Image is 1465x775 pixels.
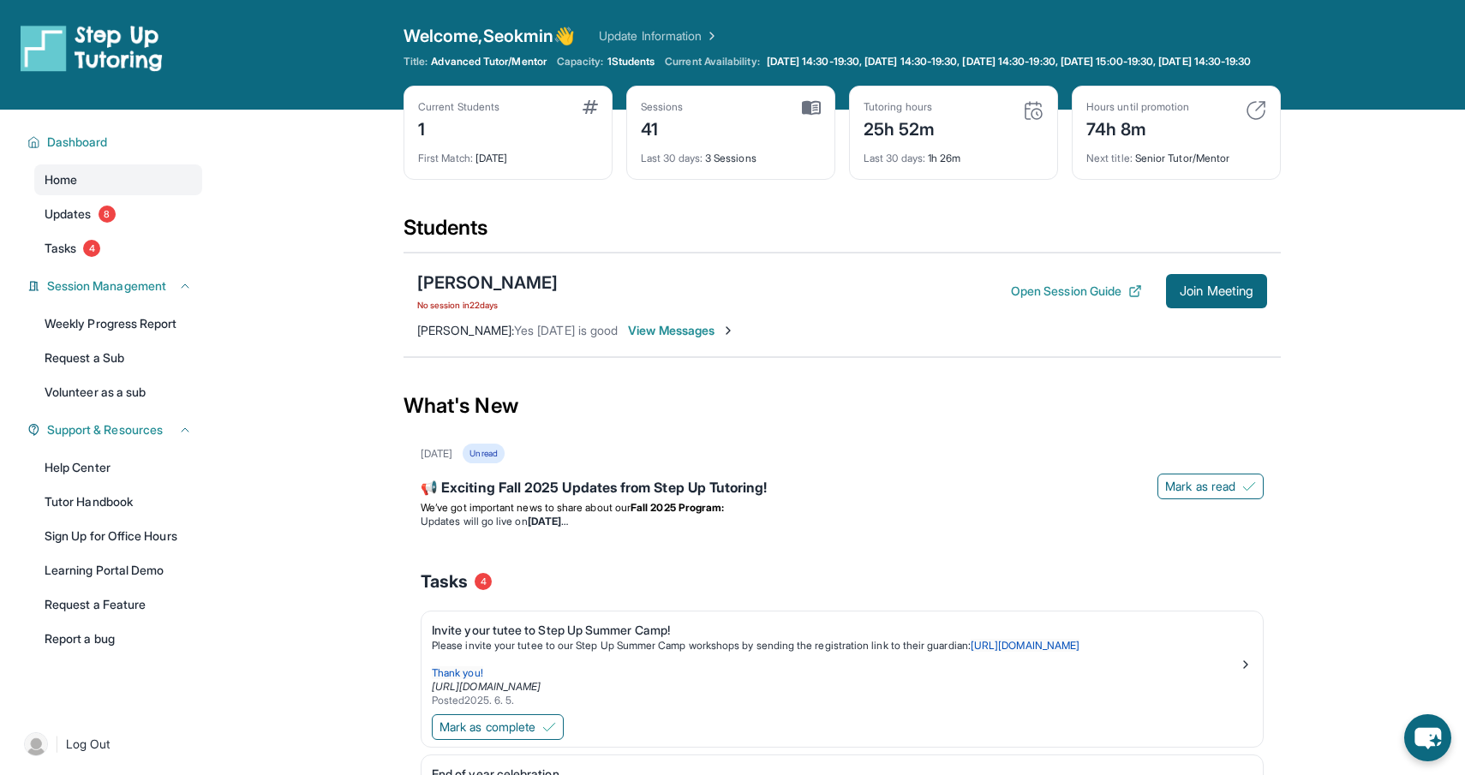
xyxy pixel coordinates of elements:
[55,734,59,754] span: |
[1011,283,1142,300] button: Open Session Guide
[17,725,202,763] a: |Log Out
[802,100,821,116] img: card
[404,55,428,69] span: Title:
[1180,286,1253,296] span: Join Meeting
[702,27,719,45] img: Chevron Right
[34,199,202,230] a: Updates8
[1086,152,1133,164] span: Next title :
[431,55,546,69] span: Advanced Tutor/Mentor
[34,343,202,373] a: Request a Sub
[864,152,925,164] span: Last 30 days :
[665,55,759,69] span: Current Availability:
[34,308,202,339] a: Weekly Progress Report
[1086,141,1266,165] div: Senior Tutor/Mentor
[21,24,163,72] img: logo
[34,452,202,483] a: Help Center
[432,680,541,693] a: [URL][DOMAIN_NAME]
[557,55,604,69] span: Capacity:
[439,718,535,736] span: Mark as complete
[418,114,499,141] div: 1
[628,322,735,339] span: View Messages
[45,206,92,223] span: Updates
[1157,474,1264,499] button: Mark as read
[99,206,116,223] span: 8
[47,134,108,151] span: Dashboard
[1246,100,1266,121] img: card
[404,368,1281,444] div: What's New
[40,277,192,295] button: Session Management
[641,152,703,164] span: Last 30 days :
[432,694,1239,707] div: Posted 2025. 6. 5.
[418,152,473,164] span: First Match :
[432,622,1239,639] div: Invite your tutee to Step Up Summer Camp!
[34,589,202,620] a: Request a Feature
[432,666,483,679] span: Thank you!
[641,100,684,114] div: Sessions
[418,100,499,114] div: Current Students
[514,323,618,337] span: Yes [DATE] is good
[1086,100,1189,114] div: Hours until promotion
[1165,478,1235,495] span: Mark as read
[404,214,1281,252] div: Students
[721,324,735,337] img: Chevron-Right
[971,639,1079,652] a: [URL][DOMAIN_NAME]
[421,477,1264,501] div: 📢 Exciting Fall 2025 Updates from Step Up Tutoring!
[47,421,163,438] span: Support & Resources
[542,720,556,734] img: Mark as complete
[421,569,468,593] span: Tasks
[45,240,76,257] span: Tasks
[432,714,564,740] button: Mark as complete
[417,298,558,312] span: No session in 22 days
[421,501,631,514] span: We’ve got important news to share about our
[45,171,77,188] span: Home
[641,114,684,141] div: 41
[583,100,598,114] img: card
[417,271,558,295] div: [PERSON_NAME]
[24,732,48,756] img: user-img
[40,134,192,151] button: Dashboard
[418,141,598,165] div: [DATE]
[47,277,166,295] span: Session Management
[34,486,202,517] a: Tutor Handbook
[34,623,202,654] a: Report a bug
[767,55,1252,69] span: [DATE] 14:30-19:30, [DATE] 14:30-19:30, [DATE] 14:30-19:30, [DATE] 15:00-19:30, [DATE] 14:30-19:30
[475,573,492,590] span: 4
[864,141,1043,165] div: 1h 26m
[66,736,111,753] span: Log Out
[34,233,202,264] a: Tasks4
[1086,114,1189,141] div: 74h 8m
[641,141,821,165] div: 3 Sessions
[40,421,192,438] button: Support & Resources
[1242,480,1256,493] img: Mark as read
[631,501,724,514] strong: Fall 2025 Program:
[599,27,719,45] a: Update Information
[422,611,1263,711] a: Invite your tutee to Step Up Summer Camp!Please invite your tutee to our Step Up Summer Camp work...
[421,515,1264,528] li: Updates will go live on
[34,521,202,551] a: Sign Up for Office Hours
[463,444,504,463] div: Unread
[1404,714,1451,761] button: chat-button
[607,55,655,69] span: 1 Students
[1166,274,1267,308] button: Join Meeting
[404,24,575,48] span: Welcome, Seokmin 👋
[432,639,1239,653] p: Please invite your tutee to our Step Up Summer Camp workshops by sending the registration link to...
[34,377,202,408] a: Volunteer as a sub
[763,55,1255,69] a: [DATE] 14:30-19:30, [DATE] 14:30-19:30, [DATE] 14:30-19:30, [DATE] 15:00-19:30, [DATE] 14:30-19:30
[34,555,202,586] a: Learning Portal Demo
[528,515,568,528] strong: [DATE]
[1023,100,1043,121] img: card
[864,100,936,114] div: Tutoring hours
[864,114,936,141] div: 25h 52m
[417,323,514,337] span: [PERSON_NAME] :
[34,164,202,195] a: Home
[421,447,452,461] div: [DATE]
[83,240,100,257] span: 4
